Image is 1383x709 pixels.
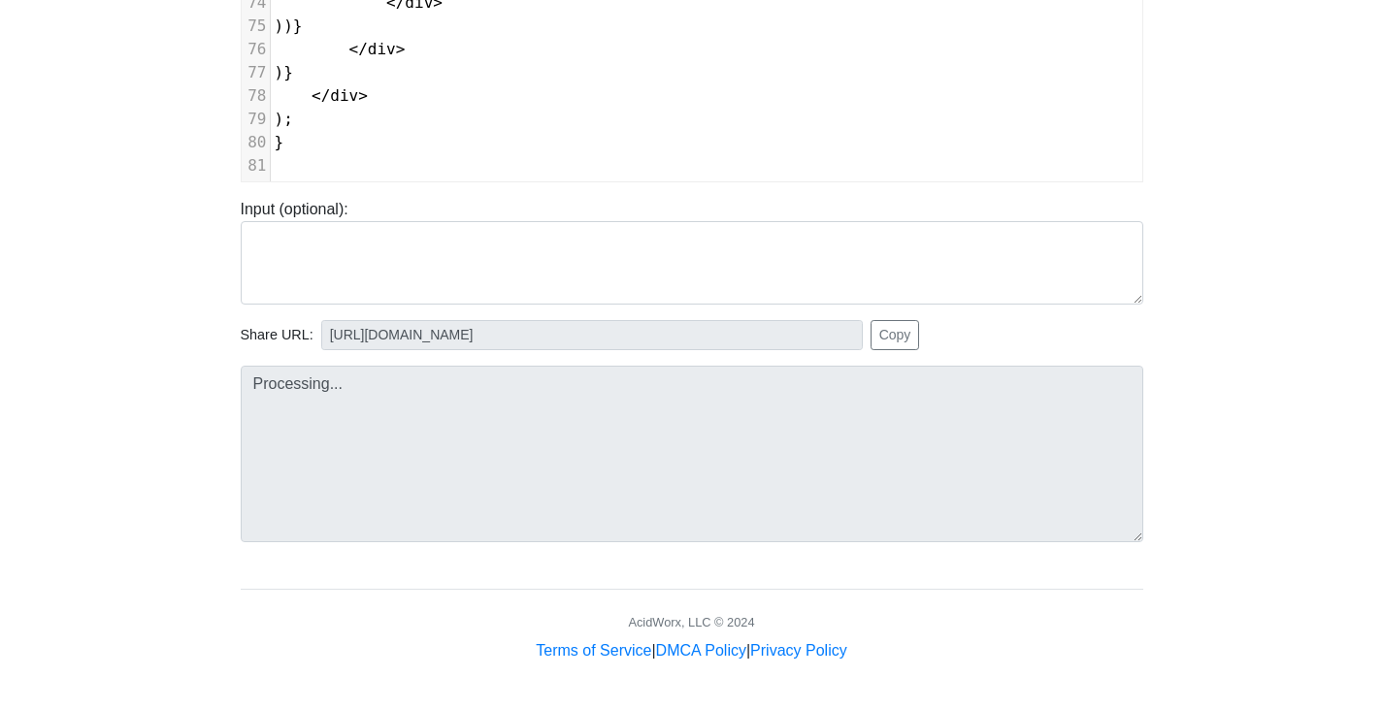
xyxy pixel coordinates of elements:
[242,108,270,131] div: 79
[330,86,358,105] span: div
[656,642,746,659] a: DMCA Policy
[750,642,847,659] a: Privacy Policy
[536,639,846,662] div: | |
[226,198,1158,305] div: Input (optional):
[628,613,754,631] div: AcidWorx, LLC © 2024
[242,61,270,84] div: 77
[241,325,313,346] span: Share URL:
[358,86,368,105] span: >
[275,16,303,35] span: ))}
[349,40,368,58] span: </
[275,110,293,128] span: );
[242,131,270,154] div: 80
[242,38,270,61] div: 76
[242,15,270,38] div: 75
[275,63,293,81] span: )}
[275,133,284,151] span: }
[871,320,920,350] button: Copy
[242,154,270,177] div: 81
[536,642,651,659] a: Terms of Service
[242,84,270,108] div: 78
[368,40,396,58] span: div
[321,320,863,350] input: No share available yet
[312,86,330,105] span: </
[396,40,406,58] span: >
